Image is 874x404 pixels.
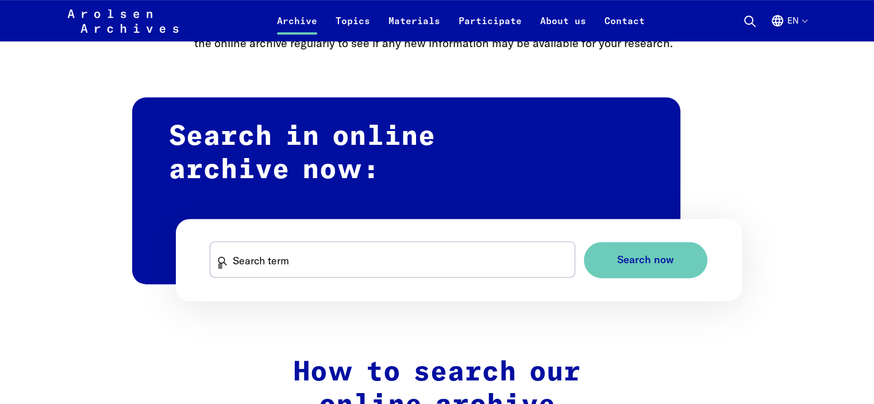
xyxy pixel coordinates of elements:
[132,97,680,284] h2: Search in online archive now:
[771,14,807,41] button: English, language selection
[617,254,674,266] span: Search now
[449,14,531,41] a: Participate
[268,7,654,34] nav: Primary
[595,14,654,41] a: Contact
[326,14,379,41] a: Topics
[531,14,595,41] a: About us
[268,14,326,41] a: Archive
[584,242,707,278] button: Search now
[379,14,449,41] a: Materials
